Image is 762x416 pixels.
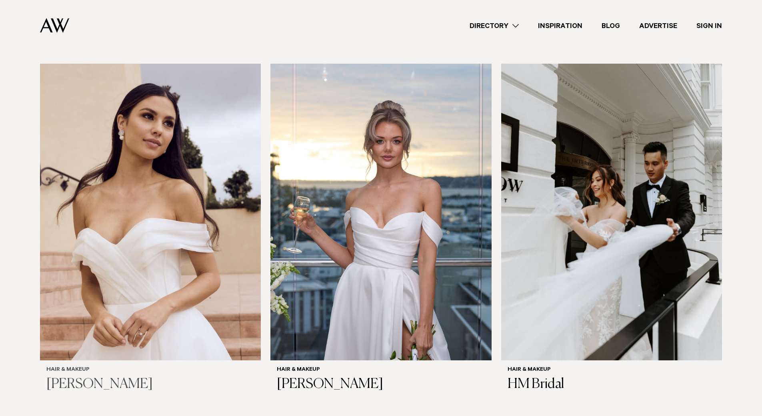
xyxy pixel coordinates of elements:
a: Auckland Weddings Hair & Makeup | Rachel Mackwood Hair & Makeup [PERSON_NAME] [270,64,491,400]
img: Auckland Weddings Hair & Makeup | Rebekah Banks [40,64,261,360]
h3: [PERSON_NAME] [46,376,254,393]
a: Sign In [687,20,732,31]
a: Directory [460,20,528,31]
h6: Hair & Makeup [46,367,254,374]
a: Auckland Weddings Hair & Makeup | HM Bridal Hair & Makeup HM Bridal [501,64,722,400]
a: Advertise [630,20,687,31]
h3: [PERSON_NAME] [277,376,485,393]
a: Inspiration [528,20,592,31]
h6: Hair & Makeup [277,367,485,374]
img: Auckland Weddings Hair & Makeup | Rachel Mackwood [270,64,491,360]
a: Blog [592,20,630,31]
img: Auckland Weddings Logo [40,18,69,33]
h3: HM Bridal [508,376,716,393]
h6: Hair & Makeup [508,367,716,374]
img: Auckland Weddings Hair & Makeup | HM Bridal [501,64,722,360]
a: Auckland Weddings Hair & Makeup | Rebekah Banks Hair & Makeup [PERSON_NAME] [40,64,261,400]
